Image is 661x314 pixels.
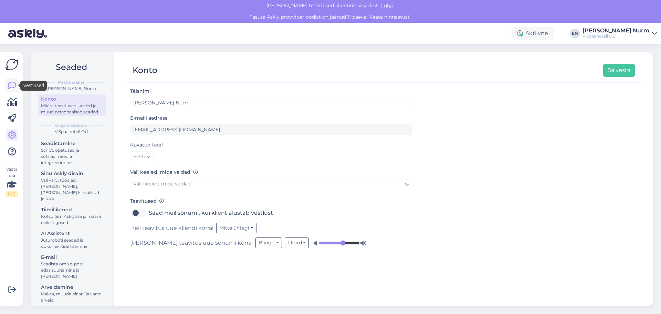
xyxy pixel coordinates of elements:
[38,139,106,167] a: SeadistamineScript, õpetused ja sotsiaalmeedia integreerimine
[130,114,167,122] label: E-maili aadress
[130,124,412,135] input: Sisesta e-maili aadress
[130,98,412,108] input: Sisesta nimi
[38,169,106,203] a: Sinu Askly disainVali värv, tööajad, [PERSON_NAME], [PERSON_NAME] kiirvalikud ja KKK
[41,237,103,250] div: Juturoboti seaded ja dokumentide lisamine
[41,170,103,177] div: Sinu Askly disain
[41,230,103,237] div: AI Assistent
[36,85,106,92] div: [PERSON_NAME] Nurm
[130,169,198,176] label: Vali keeled, mida valdad
[130,237,412,248] div: [PERSON_NAME] teavitus uue sõnumi korral
[41,284,103,291] div: Arveldamine
[38,283,106,304] a: ArveldamineMaksa, muuda plaani ja vaata arveid
[133,153,145,161] span: Eesti
[216,223,256,233] button: Mitte ühtegi
[38,229,106,251] a: AI AssistentJuturoboti seaded ja dokumentide lisamine
[133,64,157,77] div: Konto
[130,141,163,149] label: Kuvatud keel
[41,261,103,280] div: Seadista oma e-posti edasisuunamine ja [PERSON_NAME]
[367,14,412,20] a: Vaata hinnastust
[38,253,106,281] a: E-mailSeadista oma e-posti edasisuunamine ja [PERSON_NAME]
[6,166,18,197] div: Vaata siia
[255,237,282,248] button: Bling 1
[570,29,580,38] div: EN
[38,205,106,227] a: TiimiliikmedKutsu tiim Askly'sse ja määra neile õigused
[41,291,103,303] div: Maksa, muuda plaani ja vaata arveid
[41,103,103,115] div: Määra teavitused, keeled ja muud personaalsed seaded
[130,197,164,205] label: Teavitused
[55,122,87,129] b: Organisatsioon
[133,181,191,187] span: Vali keeled, mida valdad
[285,237,309,248] button: 1 kord
[583,28,657,39] a: [PERSON_NAME] NurmV Spaahotell OÜ
[41,95,103,103] div: Konto
[130,151,154,162] a: Eesti
[149,207,273,219] label: Saad meilisõnumi, kui klient alustab vestlust
[41,206,103,213] div: Tiimiliikmed
[603,64,635,77] button: Salvesta
[41,213,103,226] div: Kutsu tiim Askly'sse ja määra neile õigused
[512,27,554,40] div: Aktiivne
[36,129,106,135] div: V Spaahotell OÜ
[58,79,85,85] b: Personaalne
[20,81,47,91] div: Vestlused
[130,88,151,95] label: Täisnimi
[583,28,649,33] div: [PERSON_NAME] Nurm
[36,61,106,74] h2: Seaded
[41,177,103,202] div: Vali värv, tööajad, [PERSON_NAME], [PERSON_NAME] kiirvalikud ja KKK
[6,58,19,71] img: Askly Logo
[6,191,18,197] div: 0 / 3
[41,254,103,261] div: E-mail
[41,140,103,147] div: Seadistamine
[583,33,649,39] div: V Spaahotell OÜ
[130,223,412,233] div: Heli teavitus uue kliendi korral
[41,147,103,166] div: Script, õpetused ja sotsiaalmeedia integreerimine
[379,2,395,9] span: Luba
[38,94,106,116] a: KontoMäära teavitused, keeled ja muud personaalsed seaded
[130,179,412,189] a: Vali keeled, mida valdad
